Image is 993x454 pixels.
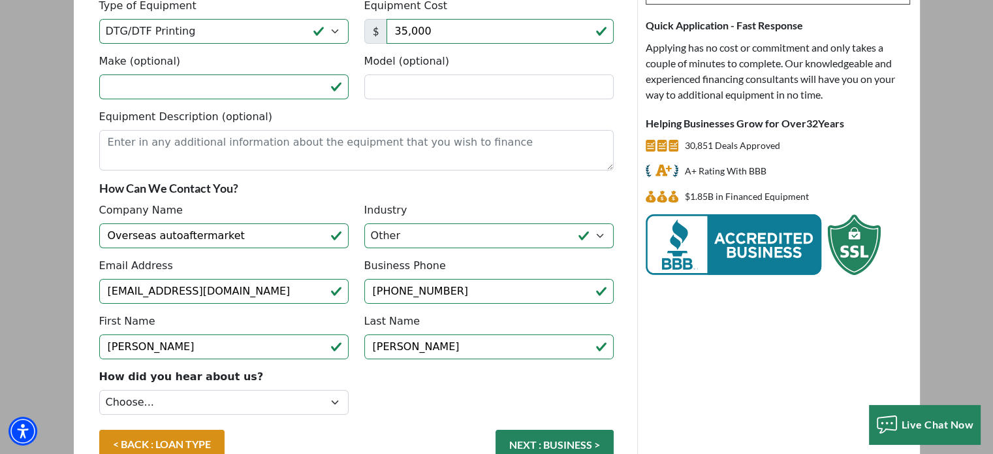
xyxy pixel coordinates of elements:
label: Equipment Description (optional) [99,109,272,125]
span: 32 [806,117,818,129]
div: Accessibility Menu [8,417,37,446]
p: Quick Application - Fast Response [646,18,910,33]
label: Company Name [99,203,183,218]
p: A+ Rating With BBB [685,163,766,179]
p: 30,851 Deals Approved [685,138,780,154]
label: Email Address [99,258,173,274]
label: Make (optional) [99,54,181,69]
p: How Can We Contact You? [99,180,614,196]
span: Live Chat Now [902,418,974,430]
button: Live Chat Now [869,405,981,444]
p: $1,851,096,869 in Financed Equipment [685,189,809,204]
p: Helping Businesses Grow for Over Years [646,116,910,131]
p: Applying has no cost or commitment and only takes a couple of minutes to complete. Our knowledgea... [646,40,910,103]
iframe: reCAPTCHA [364,369,563,420]
label: Last Name [364,314,420,329]
label: How did you hear about us? [99,369,264,385]
label: Model (optional) [364,54,449,69]
img: BBB Acredited Business and SSL Protection [646,214,881,275]
label: First Name [99,314,155,329]
span: $ [364,19,387,44]
label: Business Phone [364,258,446,274]
label: Industry [364,203,407,218]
